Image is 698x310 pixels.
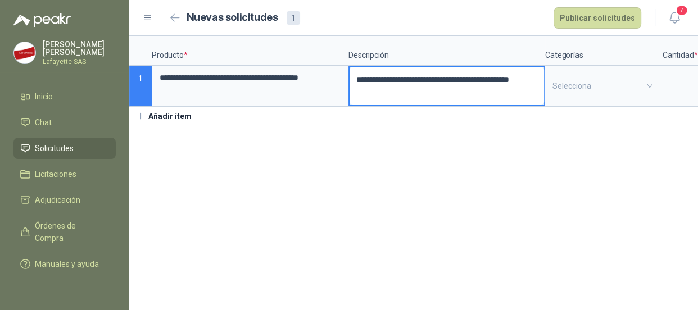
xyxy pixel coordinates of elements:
a: Adjudicación [13,189,116,211]
p: Producto [152,36,348,66]
p: [PERSON_NAME] [PERSON_NAME] [43,40,116,56]
h2: Nuevas solicitudes [187,10,278,26]
p: Descripción [348,36,545,66]
span: Adjudicación [35,194,80,206]
span: Órdenes de Compra [35,220,105,244]
p: Categorías [545,36,658,66]
button: 7 [664,8,685,28]
div: 1 [287,11,300,25]
a: Inicio [13,86,116,107]
p: 1 [129,66,152,107]
span: Inicio [35,90,53,103]
img: Company Logo [14,42,35,63]
span: Solicitudes [35,142,74,154]
span: Chat [35,116,52,129]
a: Solicitudes [13,138,116,159]
button: Añadir ítem [129,107,198,126]
span: 7 [676,5,688,16]
button: Publicar solicitudes [554,7,641,29]
a: Chat [13,112,116,133]
img: Logo peakr [13,13,71,27]
a: Manuales y ayuda [13,253,116,275]
a: Órdenes de Compra [13,215,116,249]
a: Licitaciones [13,163,116,185]
p: Lafayette SAS [43,58,116,65]
span: Manuales y ayuda [35,258,99,270]
span: Licitaciones [35,168,76,180]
